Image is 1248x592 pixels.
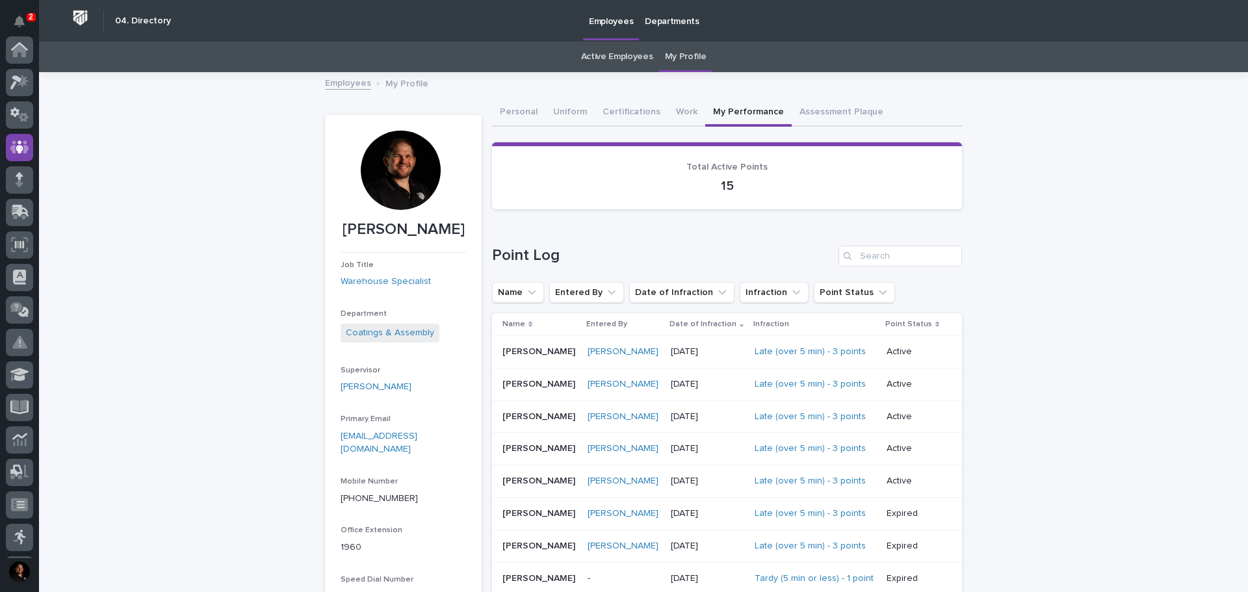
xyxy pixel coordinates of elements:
p: Active [887,443,941,454]
p: [PERSON_NAME] [502,473,578,487]
button: Date of Infraction [629,282,734,303]
a: Warehouse Specialist [341,275,431,289]
p: [DATE] [671,379,744,390]
a: Late (over 5 min) - 3 points [755,379,866,390]
tr: [PERSON_NAME][PERSON_NAME] [PERSON_NAME] [DATE]Late (over 5 min) - 3 points Active [492,335,962,368]
a: [PERSON_NAME] [588,508,658,519]
p: Date of Infraction [669,317,736,331]
h1: Point Log [492,246,833,265]
button: Infraction [740,282,809,303]
button: Uniform [545,99,595,127]
a: Late (over 5 min) - 3 points [755,346,866,357]
a: [PERSON_NAME] [588,411,658,422]
p: [PERSON_NAME] [502,571,578,584]
tr: [PERSON_NAME][PERSON_NAME] [PERSON_NAME] [DATE]Late (over 5 min) - 3 points Expired [492,497,962,530]
a: Late (over 5 min) - 3 points [755,541,866,552]
p: Expired [887,541,941,552]
a: Late (over 5 min) - 3 points [755,443,866,454]
tr: [PERSON_NAME][PERSON_NAME] [PERSON_NAME] [DATE]Late (over 5 min) - 3 points Active [492,433,962,465]
button: Entered By [549,282,624,303]
img: Workspace Logo [68,6,92,30]
span: Office Extension [341,526,402,534]
button: Name [492,282,544,303]
a: My Profile [665,42,707,72]
p: 15 [508,178,946,194]
p: [PERSON_NAME] [502,344,578,357]
p: [PERSON_NAME] [502,441,578,454]
p: Entered By [586,317,627,331]
p: [DATE] [671,476,744,487]
a: [PERSON_NAME] [588,476,658,487]
p: [DATE] [671,508,744,519]
tr: [PERSON_NAME][PERSON_NAME] [PERSON_NAME] [DATE]Late (over 5 min) - 3 points Active [492,465,962,498]
p: [DATE] [671,411,744,422]
button: My Performance [705,99,792,127]
a: Employees [325,75,371,90]
p: Infraction [753,317,789,331]
span: Speed Dial Number [341,576,413,584]
a: Coatings & Assembly [346,326,434,340]
button: Certifications [595,99,668,127]
p: [PERSON_NAME] [502,376,578,390]
a: [PERSON_NAME] [341,380,411,394]
a: Late (over 5 min) - 3 points [755,476,866,487]
a: [PERSON_NAME] [588,346,658,357]
tr: [PERSON_NAME][PERSON_NAME] [PERSON_NAME] [DATE]Late (over 5 min) - 3 points Active [492,368,962,400]
tr: [PERSON_NAME][PERSON_NAME] [PERSON_NAME] [DATE]Late (over 5 min) - 3 points Active [492,400,962,433]
a: Late (over 5 min) - 3 points [755,411,866,422]
p: [PERSON_NAME] [341,220,466,239]
button: Work [668,99,705,127]
a: [PERSON_NAME] [588,541,658,552]
button: Assessment Plaque [792,99,891,127]
a: [PERSON_NAME] [588,379,658,390]
input: Search [838,246,962,266]
p: [DATE] [671,346,744,357]
p: [DATE] [671,541,744,552]
span: Supervisor [341,367,380,374]
span: Department [341,310,387,318]
div: Notifications2 [16,16,33,36]
p: Expired [887,573,941,584]
button: users-avatar [6,558,33,586]
p: Point Status [885,317,932,331]
p: Active [887,411,941,422]
a: Tardy (5 min or less) - 1 point [755,573,874,584]
p: My Profile [385,75,428,90]
span: Job Title [341,261,374,269]
button: Notifications [6,8,33,35]
button: Point Status [814,282,895,303]
span: Primary Email [341,415,391,423]
h2: 04. Directory [115,16,171,27]
p: Active [887,346,941,357]
a: Active Employees [581,42,653,72]
span: Mobile Number [341,478,398,485]
p: Active [887,379,941,390]
p: Expired [887,508,941,519]
p: Active [887,476,941,487]
a: [EMAIL_ADDRESS][DOMAIN_NAME] [341,431,417,454]
a: [PERSON_NAME] [588,443,658,454]
p: [PERSON_NAME] [502,538,578,552]
a: [PHONE_NUMBER] [341,494,418,503]
p: 1960 [341,541,466,554]
tr: [PERSON_NAME][PERSON_NAME] [PERSON_NAME] [DATE]Late (over 5 min) - 3 points Expired [492,530,962,562]
button: Personal [492,99,545,127]
p: Name [502,317,525,331]
a: Late (over 5 min) - 3 points [755,508,866,519]
p: [PERSON_NAME] [502,409,578,422]
p: [DATE] [671,573,744,584]
span: Total Active Points [686,162,768,172]
p: [DATE] [671,443,744,454]
p: [PERSON_NAME] [502,506,578,519]
p: - [588,573,660,584]
p: 2 [29,12,33,21]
